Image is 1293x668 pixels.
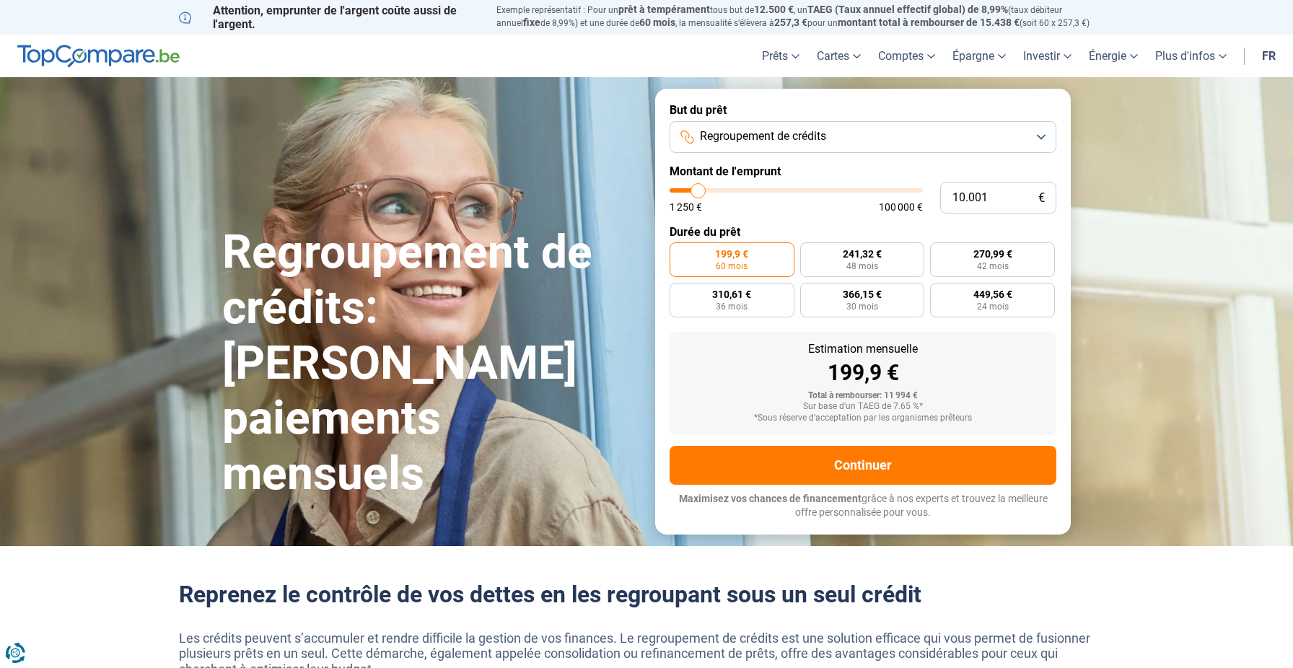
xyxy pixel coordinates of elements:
span: 30 mois [846,302,878,311]
div: 199,9 € [681,362,1045,384]
img: TopCompare [17,45,180,68]
span: Regroupement de crédits [700,128,826,144]
span: 199,9 € [715,249,748,259]
p: Exemple représentatif : Pour un tous but de , un (taux débiteur annuel de 8,99%) et une durée de ... [496,4,1114,30]
span: 366,15 € [843,289,882,299]
a: Comptes [869,35,944,77]
span: 60 mois [716,262,748,271]
button: Regroupement de crédits [670,121,1056,153]
p: Attention, emprunter de l'argent coûte aussi de l'argent. [179,4,479,31]
span: 1 250 € [670,202,702,212]
span: 48 mois [846,262,878,271]
span: 270,99 € [973,249,1012,259]
span: 24 mois [977,302,1009,311]
h2: Reprenez le contrôle de vos dettes en les regroupant sous un seul crédit [179,581,1114,608]
span: 60 mois [639,17,675,28]
a: Cartes [808,35,869,77]
a: Prêts [753,35,808,77]
span: prêt à tempérament [618,4,710,15]
span: 310,61 € [712,289,751,299]
a: fr [1253,35,1284,77]
div: Total à rembourser: 11 994 € [681,391,1045,401]
span: TAEG (Taux annuel effectif global) de 8,99% [807,4,1008,15]
a: Épargne [944,35,1014,77]
span: 36 mois [716,302,748,311]
a: Investir [1014,35,1080,77]
span: 241,32 € [843,249,882,259]
span: montant total à rembourser de 15.438 € [838,17,1020,28]
div: *Sous réserve d'acceptation par les organismes prêteurs [681,413,1045,423]
p: grâce à nos experts et trouvez la meilleure offre personnalisée pour vous. [670,492,1056,520]
label: Durée du prêt [670,225,1056,239]
label: But du prêt [670,103,1056,117]
span: Maximisez vos chances de financement [679,493,862,504]
span: 42 mois [977,262,1009,271]
span: 12.500 € [754,4,794,15]
a: Énergie [1080,35,1147,77]
label: Montant de l'emprunt [670,164,1056,178]
span: € [1038,192,1045,204]
span: 449,56 € [973,289,1012,299]
span: fixe [523,17,540,28]
a: Plus d'infos [1147,35,1235,77]
h1: Regroupement de crédits: [PERSON_NAME] paiements mensuels [222,225,638,502]
span: 257,3 € [774,17,807,28]
button: Continuer [670,446,1056,485]
div: Estimation mensuelle [681,343,1045,355]
div: Sur base d'un TAEG de 7.65 %* [681,402,1045,412]
span: 100 000 € [879,202,923,212]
